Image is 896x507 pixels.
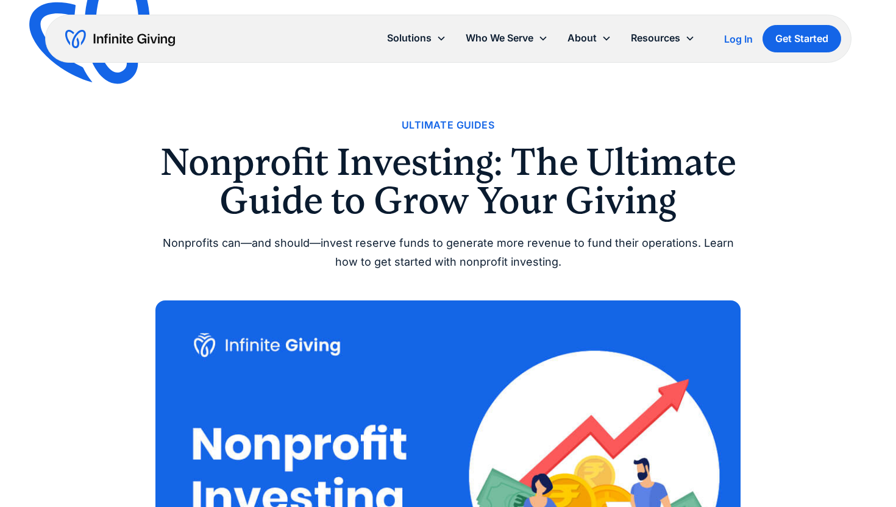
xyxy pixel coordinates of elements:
[387,30,432,46] div: Solutions
[763,25,841,52] a: Get Started
[65,29,175,49] a: home
[724,34,753,44] div: Log In
[456,25,558,51] div: Who We Serve
[567,30,597,46] div: About
[631,30,680,46] div: Resources
[155,143,741,219] h1: Nonprofit Investing: The Ultimate Guide to Grow Your Giving
[621,25,705,51] div: Resources
[402,117,494,133] a: Ultimate Guides
[558,25,621,51] div: About
[155,234,741,271] div: Nonprofits can—and should—invest reserve funds to generate more revenue to fund their operations....
[377,25,456,51] div: Solutions
[466,30,533,46] div: Who We Serve
[724,32,753,46] a: Log In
